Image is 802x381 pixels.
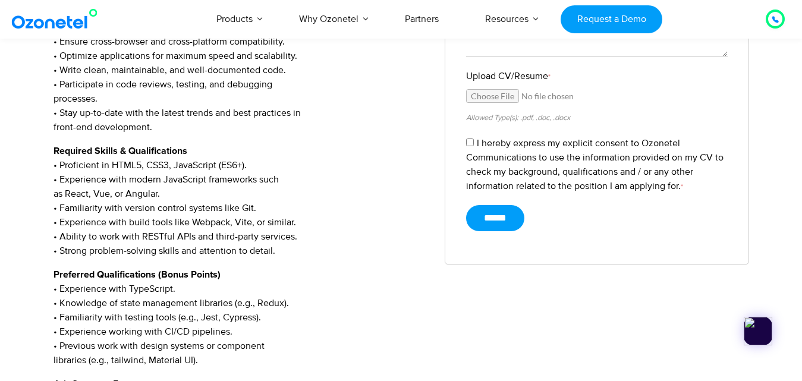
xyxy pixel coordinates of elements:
[54,146,187,156] strong: Required Skills & Qualifications
[54,267,427,367] p: • Experience with TypeScript. • Knowledge of state management libraries (e.g., Redux). • Familiar...
[466,137,724,192] label: I hereby express my explicit consent to Ozonetel Communications to use the information provided o...
[54,144,427,258] p: • Proficient in HTML5, CSS3, JavaScript (ES6+). • Experience with modern JavaScript frameworks su...
[466,69,728,83] label: Upload CV/Resume
[561,5,662,33] a: Request a Demo
[466,113,570,122] small: Allowed Type(s): .pdf, .doc, .docx
[744,317,772,345] img: app-logo.png
[54,270,221,279] strong: Preferred Qualifications (Bonus Points)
